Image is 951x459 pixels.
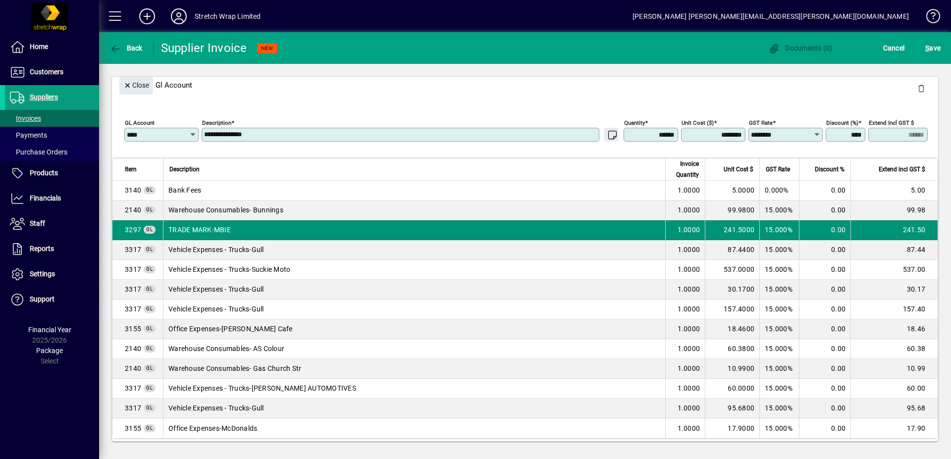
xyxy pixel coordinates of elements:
[850,339,938,359] td: 60.38
[163,418,665,438] td: Office Expenses-McDonalds
[125,403,141,413] span: Vehicle Expenses - Trucks
[125,225,141,235] span: TRADE MARK
[665,300,705,319] td: 1.0000
[815,164,845,175] span: Discount %
[163,240,665,260] td: Vehicle Expenses - Trucks-Gull
[759,399,799,418] td: 15.000%
[163,359,665,379] td: Warehouse Consumables- Gas Church Str
[705,240,759,260] td: 87.4400
[125,185,141,195] span: Bank Fees
[109,44,143,52] span: Back
[146,306,153,311] span: GL
[125,164,137,175] span: Item
[665,181,705,201] td: 1.0000
[119,77,153,95] button: Close
[146,425,153,431] span: GL
[665,201,705,220] td: 1.0000
[665,359,705,379] td: 1.0000
[881,39,907,57] button: Cancel
[850,399,938,418] td: 95.68
[919,2,939,34] a: Knowledge Base
[879,164,925,175] span: Extend incl GST $
[5,35,99,59] a: Home
[909,84,933,93] app-page-header-button: Delete
[925,44,929,52] span: S
[163,280,665,300] td: Vehicle Expenses - Trucks-Gull
[705,418,759,438] td: 17.9000
[146,346,153,351] span: GL
[869,119,914,126] mat-label: Extend incl GST $
[665,260,705,280] td: 1.0000
[799,201,850,220] td: 0.00
[125,284,141,294] span: Vehicle Expenses - Trucks
[665,399,705,418] td: 1.0000
[799,181,850,201] td: 0.00
[705,300,759,319] td: 157.4000
[146,286,153,292] span: GL
[799,319,850,339] td: 0.00
[850,418,938,438] td: 17.90
[850,220,938,240] td: 241.50
[5,127,99,144] a: Payments
[705,181,759,201] td: 5.0000
[28,326,71,334] span: Financial Year
[799,220,850,240] td: 0.00
[5,161,99,186] a: Products
[163,399,665,418] td: Vehicle Expenses - Trucks-Gull
[5,287,99,312] a: Support
[146,247,153,252] span: GL
[923,39,943,57] button: Save
[125,245,141,255] span: Vehicle Expenses - Trucks
[30,93,58,101] span: Suppliers
[125,119,155,126] mat-label: GL Account
[799,379,850,399] td: 0.00
[30,68,63,76] span: Customers
[766,164,790,175] span: GST Rate
[665,379,705,399] td: 1.0000
[163,181,665,201] td: Bank Fees
[195,8,261,24] div: Stretch Wrap Limited
[665,280,705,300] td: 1.0000
[125,423,141,433] span: Office Expenses
[705,379,759,399] td: 60.0000
[724,164,753,175] span: Unit Cost $
[705,220,759,240] td: 241.5000
[826,119,858,126] mat-label: Discount (%)
[624,119,645,126] mat-label: Quantity
[5,144,99,160] a: Purchase Orders
[146,227,153,232] span: GL
[30,219,45,227] span: Staff
[665,418,705,438] td: 1.0000
[672,158,699,180] span: Invoice Quantity
[5,262,99,287] a: Settings
[163,7,195,25] button: Profile
[123,77,149,94] span: Close
[759,260,799,280] td: 15.000%
[125,383,141,393] span: Vehicle Expenses - Trucks
[665,220,705,240] td: 1.0000
[5,60,99,85] a: Customers
[850,319,938,339] td: 18.46
[759,201,799,220] td: 15.000%
[799,260,850,280] td: 0.00
[925,40,941,56] span: ave
[705,359,759,379] td: 10.9900
[909,77,933,101] button: Delete
[30,43,48,51] span: Home
[665,319,705,339] td: 1.0000
[146,326,153,331] span: GL
[759,359,799,379] td: 15.000%
[799,339,850,359] td: 0.00
[99,39,154,57] app-page-header-button: Back
[759,181,799,201] td: 0.000%
[125,363,141,373] span: Warehouse Consumables
[850,300,938,319] td: 157.40
[36,347,63,355] span: Package
[850,181,938,201] td: 5.00
[125,264,141,274] span: Vehicle Expenses - Trucks
[665,240,705,260] td: 1.0000
[125,344,141,354] span: Warehouse Consumables
[749,119,773,126] mat-label: GST rate
[759,379,799,399] td: 15.000%
[5,110,99,127] a: Invoices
